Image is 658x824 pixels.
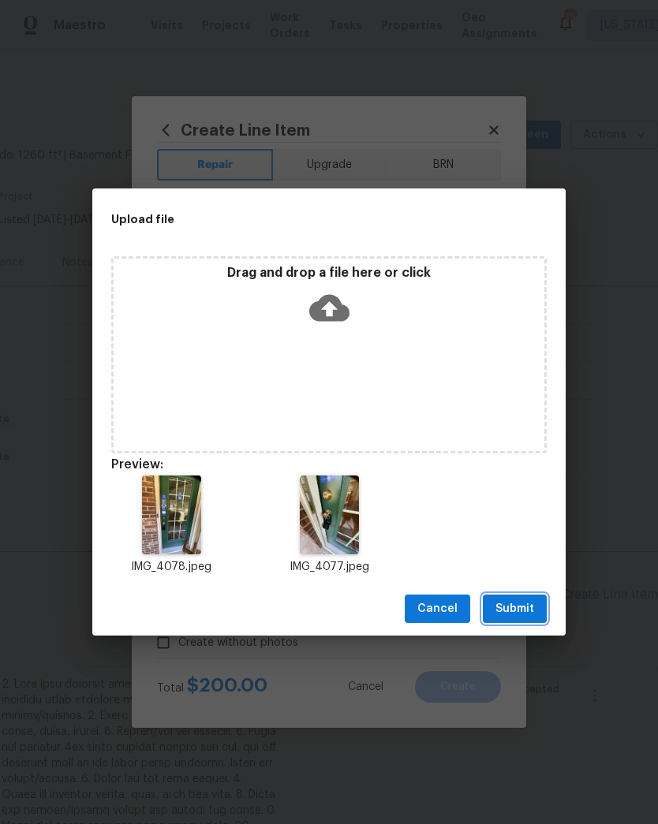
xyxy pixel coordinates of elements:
h2: Upload file [111,211,476,228]
img: 9k= [300,475,359,554]
span: Cancel [417,599,458,619]
span: Submit [495,599,534,619]
p: IMG_4077.jpeg [269,559,389,576]
p: Drag and drop a file here or click [114,265,544,282]
button: Submit [483,595,547,624]
p: IMG_4078.jpeg [111,559,231,576]
button: Cancel [405,595,470,624]
img: 9k= [142,475,201,554]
